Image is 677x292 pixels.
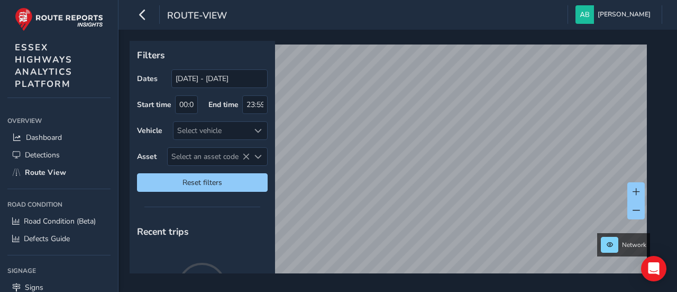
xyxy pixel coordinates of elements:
[7,263,111,279] div: Signage
[173,122,250,139] div: Select vehicle
[137,100,171,110] label: Start time
[7,197,111,213] div: Road Condition
[575,5,594,24] img: diamond-layout
[145,178,260,188] span: Reset filters
[137,48,268,62] p: Filters
[250,148,267,165] div: Select an asset code
[168,148,250,165] span: Select an asset code
[25,167,66,178] span: Route View
[26,132,62,143] span: Dashboard
[15,41,72,90] span: ESSEX HIGHWAYS ANALYTICS PLATFORM
[622,241,646,249] span: Network
[137,74,158,84] label: Dates
[7,164,111,181] a: Route View
[7,113,111,129] div: Overview
[7,129,111,146] a: Dashboard
[15,7,103,31] img: rr logo
[641,256,666,281] div: Open Intercom Messenger
[24,234,70,244] span: Defects Guide
[7,230,111,247] a: Defects Guide
[598,5,651,24] span: [PERSON_NAME]
[133,45,647,286] canvas: Map
[208,100,239,110] label: End time
[575,5,654,24] button: [PERSON_NAME]
[24,216,96,226] span: Road Condition (Beta)
[167,9,227,24] span: route-view
[7,213,111,230] a: Road Condition (Beta)
[137,126,162,136] label: Vehicle
[137,173,268,192] button: Reset filters
[137,152,157,162] label: Asset
[137,225,189,238] span: Recent trips
[25,150,60,160] span: Detections
[7,146,111,164] a: Detections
